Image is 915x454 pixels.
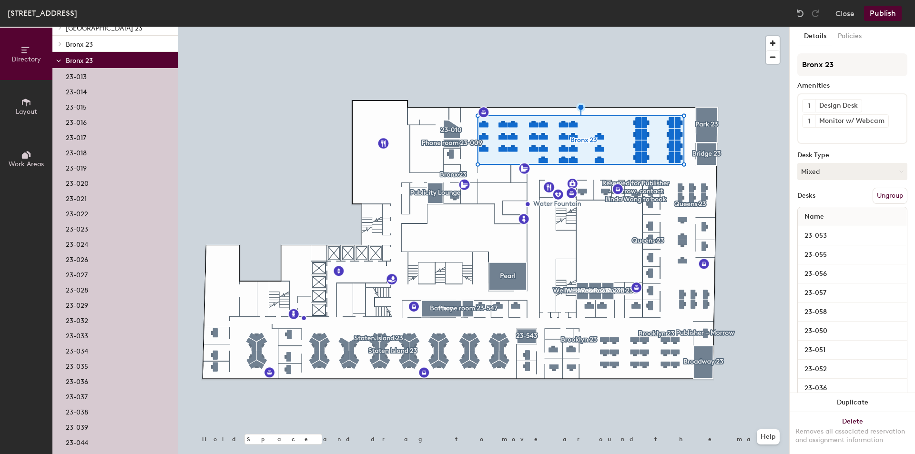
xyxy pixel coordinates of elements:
[16,108,37,116] span: Layout
[815,115,888,127] div: Monitor w/ Webcam
[66,421,88,432] p: 23-039
[800,208,829,225] span: Name
[66,314,88,325] p: 23-032
[800,324,905,338] input: Unnamed desk
[795,9,805,18] img: Undo
[800,382,905,395] input: Unnamed desk
[66,24,142,32] span: [GEOGRAPHIC_DATA] 23
[66,70,87,81] p: 23-013
[835,6,854,21] button: Close
[797,192,815,200] div: Desks
[800,343,905,357] input: Unnamed desk
[66,57,93,65] span: Bronx 23
[815,100,862,112] div: Design Desk
[66,405,88,416] p: 23-038
[66,390,88,401] p: 23-037
[8,7,77,19] div: [STREET_ADDRESS]
[800,267,905,281] input: Unnamed desk
[9,160,44,168] span: Work Areas
[803,100,815,112] button: 1
[66,253,88,264] p: 23-026
[66,177,89,188] p: 23-020
[790,412,915,454] button: DeleteRemoves all associated reservation and assignment information
[66,85,87,96] p: 23-014
[66,329,88,340] p: 23-033
[811,9,820,18] img: Redo
[800,229,905,242] input: Unnamed desk
[66,207,88,218] p: 23-022
[797,151,907,159] div: Desk Type
[66,268,88,279] p: 23-027
[66,101,87,111] p: 23-015
[66,360,88,371] p: 23-035
[864,6,902,21] button: Publish
[66,40,93,49] span: Bronx 23
[790,393,915,412] button: Duplicate
[66,283,88,294] p: 23-028
[66,146,87,157] p: 23-018
[66,222,88,233] p: 23-023
[808,116,810,126] span: 1
[800,363,905,376] input: Unnamed desk
[797,82,907,90] div: Amenities
[66,299,88,310] p: 23-029
[66,192,87,203] p: 23-021
[803,115,815,127] button: 1
[757,429,780,444] button: Help
[800,286,905,300] input: Unnamed desk
[11,55,41,63] span: Directory
[832,27,867,46] button: Policies
[66,131,86,142] p: 23-017
[800,248,905,262] input: Unnamed desk
[66,161,87,172] p: 23-019
[66,375,88,386] p: 23-036
[808,101,810,111] span: 1
[800,305,905,319] input: Unnamed desk
[798,27,832,46] button: Details
[795,427,909,444] div: Removes all associated reservation and assignment information
[797,163,907,180] button: Mixed
[873,188,907,204] button: Ungroup
[66,344,88,355] p: 23-034
[66,116,87,127] p: 23-016
[66,436,88,447] p: 23-044
[66,238,88,249] p: 23-024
